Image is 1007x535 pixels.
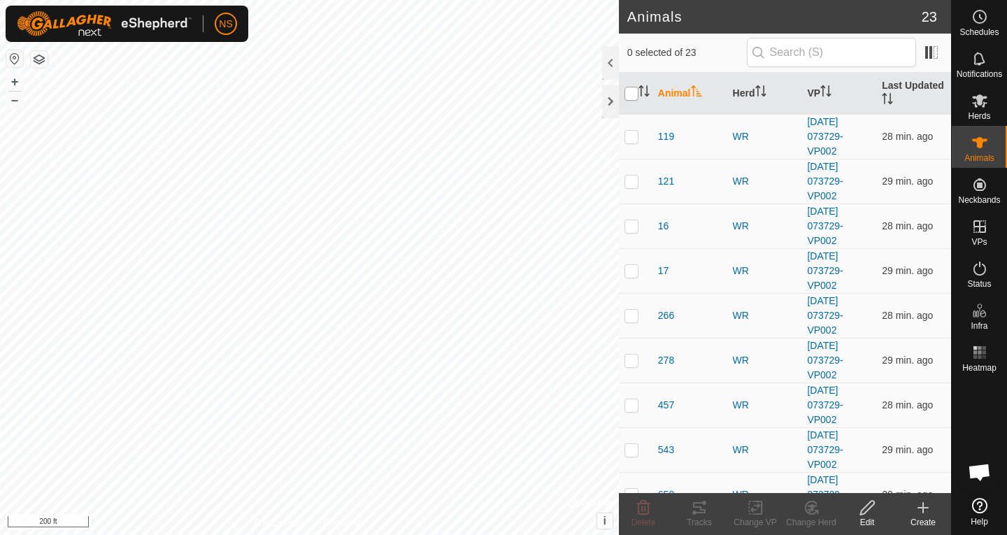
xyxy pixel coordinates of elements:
div: WR [733,129,797,144]
button: Reset Map [6,50,23,67]
span: 121 [658,174,674,189]
button: + [6,73,23,90]
a: [DATE] 073729-VP002 [807,161,843,201]
span: Oct 7, 2025, 8:05 AM [882,399,933,411]
p-sorticon: Activate to sort [638,87,650,99]
div: Open chat [959,451,1001,493]
button: – [6,92,23,108]
span: Oct 7, 2025, 8:05 AM [882,444,933,455]
span: Status [967,280,991,288]
span: 16 [658,219,669,234]
a: [DATE] 073729-VP002 [807,474,843,515]
div: WR [733,353,797,368]
a: [DATE] 073729-VP002 [807,206,843,246]
span: Herds [968,112,990,120]
span: 119 [658,129,674,144]
div: WR [733,264,797,278]
a: [DATE] 073729-VP002 [807,295,843,336]
span: Oct 7, 2025, 8:05 AM [882,355,933,366]
span: 543 [658,443,674,457]
th: VP [801,73,876,115]
span: Heatmap [962,364,997,372]
th: Herd [727,73,802,115]
a: [DATE] 073729-VP002 [807,116,843,157]
a: Help [952,492,1007,532]
div: WR [733,487,797,502]
a: [DATE] 073729-VP002 [807,429,843,470]
span: Oct 7, 2025, 8:05 AM [882,310,933,321]
div: WR [733,308,797,323]
span: Notifications [957,70,1002,78]
span: Oct 7, 2025, 8:05 AM [882,176,933,187]
span: 23 [922,6,937,27]
span: 278 [658,353,674,368]
span: Neckbands [958,196,1000,204]
div: Edit [839,516,895,529]
div: WR [733,174,797,189]
span: Oct 7, 2025, 8:05 AM [882,489,933,500]
span: Animals [964,154,994,162]
p-sorticon: Activate to sort [882,95,893,106]
p-sorticon: Activate to sort [691,87,702,99]
h2: Animals [627,8,922,25]
span: 457 [658,398,674,413]
div: WR [733,219,797,234]
th: Last Updated [876,73,951,115]
p-sorticon: Activate to sort [820,87,831,99]
p-sorticon: Activate to sort [755,87,766,99]
div: WR [733,398,797,413]
img: Gallagher Logo [17,11,192,36]
span: 266 [658,308,674,323]
span: NS [219,17,232,31]
span: Delete [631,518,656,527]
span: VPs [971,238,987,246]
a: Privacy Policy [254,517,306,529]
a: [DATE] 073729-VP002 [807,340,843,380]
span: Oct 7, 2025, 8:05 AM [882,220,933,231]
input: Search (S) [747,38,916,67]
span: Schedules [959,28,999,36]
div: Tracks [671,516,727,529]
div: Create [895,516,951,529]
span: 650 [658,487,674,502]
span: Help [971,518,988,526]
span: Infra [971,322,987,330]
div: Change Herd [783,516,839,529]
button: Map Layers [31,51,48,68]
span: Oct 7, 2025, 8:05 AM [882,131,933,142]
span: Oct 7, 2025, 8:05 AM [882,265,933,276]
span: i [604,515,606,527]
span: 17 [658,264,669,278]
div: Change VP [727,516,783,529]
span: 0 selected of 23 [627,45,747,60]
button: i [597,513,613,529]
a: [DATE] 073729-VP002 [807,250,843,291]
div: WR [733,443,797,457]
th: Animal [652,73,727,115]
a: Contact Us [323,517,364,529]
a: [DATE] 073729-VP002 [807,385,843,425]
